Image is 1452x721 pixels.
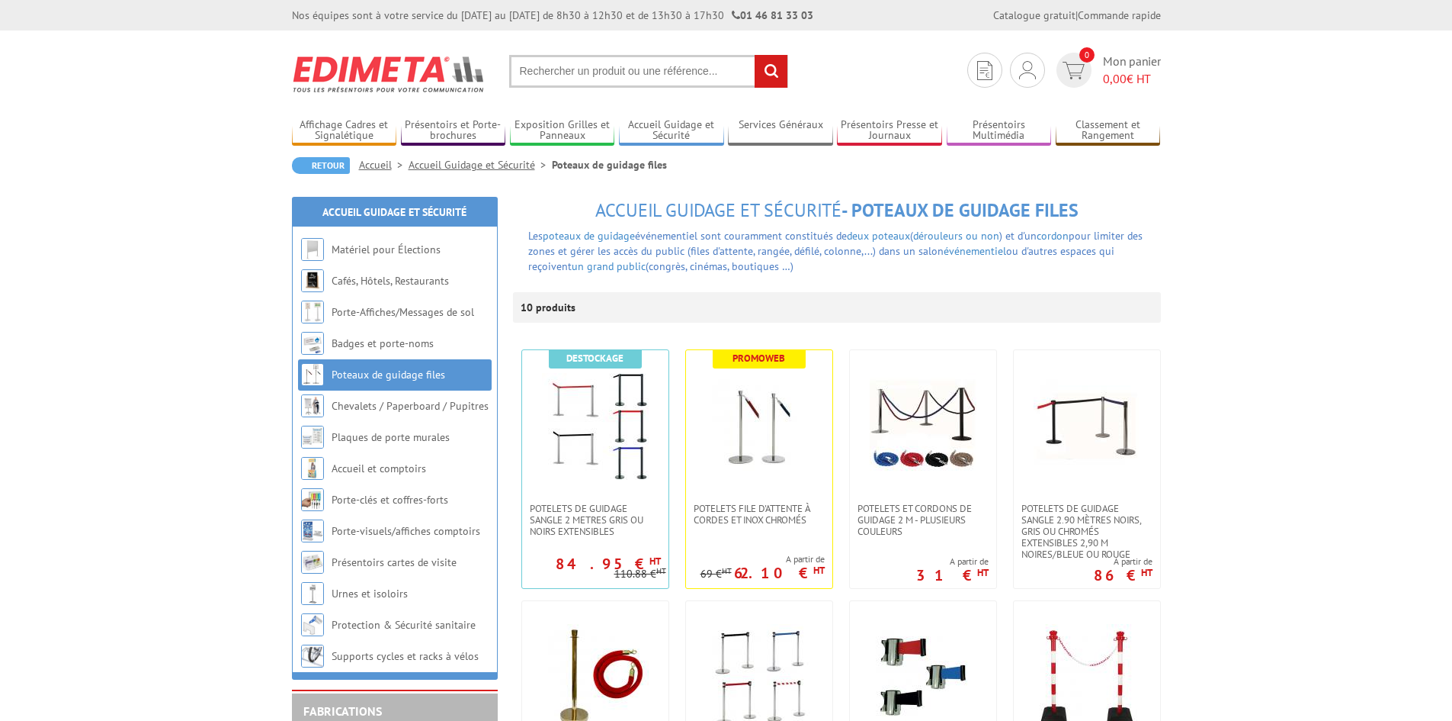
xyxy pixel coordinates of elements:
span: Accueil Guidage et Sécurité [595,198,841,222]
img: Supports cycles et racks à vélos [301,645,324,668]
input: Rechercher un produit ou une référence... [509,55,788,88]
img: Matériel pour Élections [301,238,324,261]
span: POTELETS DE GUIDAGE SANGLE 2 METRES GRIS OU NOIRS EXTENSIBLEs [530,503,661,537]
img: Poteaux de guidage files [301,363,324,386]
a: dérouleurs ou non [913,229,999,243]
img: Potelets de guidage sangle 2.90 mètres noirs, gris ou chromés extensibles 2,90 m noires/bleue ou ... [1034,373,1140,480]
span: événementiel sont couramment constitués de ( ) et d'un pour limiter des zones et gérer les accès ... [528,229,1143,258]
span: A partir de [916,555,989,568]
a: Accueil Guidage et Sécurité [409,158,552,172]
sup: HT [977,566,989,579]
img: Plaques de porte murales [301,426,324,449]
p: 86 € [1094,571,1152,580]
a: Porte-visuels/affiches comptoirs [332,524,480,538]
span: € HT [1103,70,1161,88]
a: deux poteaux [847,229,910,243]
a: Accueil et comptoirs [332,462,426,475]
a: Accueil [359,158,409,172]
span: A partir de [1094,555,1152,568]
span: ...) dans un salon ou d'autres espaces qui reçoivent (congrès, cinémas, boutiques …) [528,244,1114,273]
span: Potelets et cordons de guidage 2 m - plusieurs couleurs [857,503,989,537]
span: A partir de [700,553,825,565]
a: Classement et Rangement [1056,118,1161,143]
a: Exposition Grilles et Panneaux [510,118,615,143]
a: événementiel [944,244,1006,258]
p: 110.88 € [614,568,666,580]
a: poteaux de guidage [543,229,635,243]
li: Poteaux de guidage files [552,157,667,172]
font: rangée, défilé, colonne, [528,229,1143,273]
h1: - Poteaux de guidage files [513,201,1161,220]
sup: HT [1141,566,1152,579]
img: devis rapide [1063,62,1085,79]
a: Plaques de porte murales [332,430,450,444]
p: 10 produits [521,292,578,323]
a: Présentoirs Multimédia [947,118,1052,143]
input: rechercher [755,55,787,88]
a: Affichage Cadres et Signalétique [292,118,397,143]
p: 69 € [700,568,732,580]
a: Potelets de guidage sangle 2.90 mètres noirs, gris ou chromés extensibles 2,90 m noires/bleue ou ... [1014,503,1160,560]
a: un grand public [572,259,646,273]
a: Protection & Sécurité sanitaire [332,618,476,632]
sup: HT [813,564,825,577]
span: Mon panier [1103,53,1161,88]
div: Nos équipes sont à votre service du [DATE] au [DATE] de 8h30 à 12h30 et de 13h30 à 17h30 [292,8,813,23]
img: Chevalets / Paperboard / Pupitres [301,394,324,417]
img: Porte-visuels/affiches comptoirs [301,520,324,542]
img: Urnes et isoloirs [301,582,324,605]
img: Potelets file d'attente à cordes et Inox Chromés [706,373,813,480]
a: Potelets file d'attente à cordes et Inox Chromés [686,503,832,526]
a: Accueil Guidage et Sécurité [322,205,466,219]
b: Promoweb [732,352,785,365]
a: Poteaux de guidage files [332,368,445,381]
a: Retour [292,157,350,174]
a: Porte-clés et coffres-forts [332,493,448,507]
a: Potelets et cordons de guidage 2 m - plusieurs couleurs [850,503,996,537]
b: Destockage [566,352,623,365]
img: Présentoirs cartes de visite [301,551,324,574]
img: Edimeta [292,46,486,102]
a: Accueil Guidage et Sécurité [619,118,724,143]
a: Catalogue gratuit [993,8,1075,22]
p: 84.95 € [556,559,661,568]
a: Présentoirs cartes de visite [332,555,457,569]
div: | [993,8,1161,23]
a: devis rapide 0 Mon panier 0,00€ HT [1053,53,1161,88]
p: 31 € [916,571,989,580]
img: Cafés, Hôtels, Restaurants [301,269,324,292]
img: Accueil et comptoirs [301,457,324,480]
a: Présentoirs Presse et Journaux [837,118,942,143]
span: 0,00 [1103,71,1127,86]
a: Matériel pour Élections [332,243,441,256]
a: cordon [1037,229,1069,243]
a: Supports cycles et racks à vélos [332,649,479,663]
font: Les [528,229,543,243]
sup: HT [722,565,732,576]
a: POTELETS DE GUIDAGE SANGLE 2 METRES GRIS OU NOIRS EXTENSIBLEs [522,503,668,537]
a: Présentoirs et Porte-brochures [401,118,506,143]
a: Cafés, Hôtels, Restaurants [332,274,449,288]
span: Potelets de guidage sangle 2.90 mètres noirs, gris ou chromés extensibles 2,90 m noires/bleue ou ... [1021,503,1152,560]
img: Potelets et cordons de guidage 2 m - plusieurs couleurs [870,373,976,480]
span: 0 [1079,47,1095,63]
img: Porte-Affiches/Messages de sol [301,301,324,323]
img: devis rapide [1019,61,1036,79]
strong: 01 46 81 33 03 [732,8,813,22]
a: Porte-Affiches/Messages de sol [332,305,474,319]
img: POTELETS DE GUIDAGE SANGLE 2 METRES GRIS OU NOIRS EXTENSIBLEs [542,373,649,480]
span: Potelets file d'attente à cordes et Inox Chromés [694,503,825,526]
img: Badges et porte-noms [301,332,324,355]
img: Porte-clés et coffres-forts [301,488,324,511]
a: Commande rapide [1078,8,1161,22]
sup: HT [649,555,661,568]
a: Services Généraux [728,118,833,143]
img: Protection & Sécurité sanitaire [301,613,324,636]
a: Badges et porte-noms [332,336,434,350]
a: Urnes et isoloirs [332,587,408,600]
p: 62.10 € [734,568,825,578]
img: devis rapide [977,61,992,80]
sup: HT [656,565,666,576]
a: Chevalets / Paperboard / Pupitres [332,399,489,413]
